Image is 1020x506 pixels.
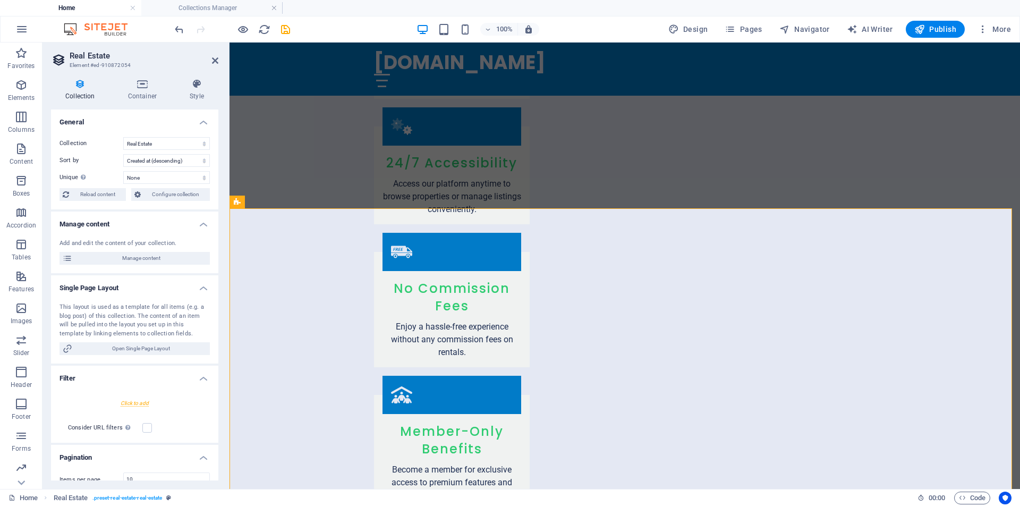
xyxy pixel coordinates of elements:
button: AI Writer [843,21,897,38]
button: More [973,21,1015,38]
p: Content [10,157,33,166]
span: Navigator [779,24,830,35]
div: Add and edit the content of your collection. [59,239,210,248]
h6: Session time [917,492,946,504]
h4: Collections Manager [141,2,283,14]
span: Click to select. Double-click to edit [54,492,88,504]
button: undo [173,23,185,36]
h4: Filter [51,366,218,385]
p: Images [11,317,32,325]
label: Collection [59,137,123,150]
h4: General [51,109,218,129]
label: Items per page [59,477,123,483]
i: Undo: Change filter (Ctrl+Z) [173,23,185,36]
span: Open Single Page Layout [75,342,207,355]
span: Pages [725,24,762,35]
button: Open Single Page Layout [59,342,210,355]
label: Sort by [59,154,123,167]
i: This element is a customizable preset [166,495,171,501]
h4: Style [175,79,218,101]
p: Tables [12,253,31,262]
div: This layout is used as a template for all items (e.g. a blog post) of this collection. The conten... [59,303,210,338]
p: Accordion [6,221,36,230]
span: AI Writer [847,24,893,35]
p: Footer [12,412,31,421]
h4: Container [114,79,175,101]
span: Reload content [72,188,123,201]
button: Configure collection [131,188,210,201]
span: Code [959,492,985,504]
div: Design (Ctrl+Alt+Y) [664,21,712,38]
span: Configure collection [144,188,207,201]
label: Unique [59,171,123,184]
span: Design [668,24,708,35]
button: Click here to leave preview mode and continue editing [236,23,249,36]
p: Slider [13,349,30,357]
p: Boxes [13,189,30,198]
span: 00 00 [929,492,945,504]
button: Pages [720,21,766,38]
p: Header [11,381,32,389]
h4: Collection [51,79,114,101]
button: Usercentrics [999,492,1011,504]
span: : [936,494,938,502]
h3: Element #ed-910872054 [70,61,197,70]
span: Manage content [75,252,207,265]
button: Reload content [59,188,126,201]
span: . preset-real-estate-real-estate [92,492,163,504]
button: 100% [480,23,518,36]
button: Design [664,21,712,38]
button: Code [954,492,990,504]
i: Reload page [258,23,270,36]
p: Elements [8,94,35,102]
h6: 100% [496,23,513,36]
p: Columns [8,125,35,134]
label: Consider URL filters [68,421,142,434]
i: Save (Ctrl+S) [279,23,292,36]
p: Forms [12,444,31,453]
button: reload [258,23,270,36]
button: Publish [906,21,965,38]
h4: Pagination [51,445,218,464]
p: Favorites [7,62,35,70]
span: Publish [914,24,956,35]
h4: Single Page Layout [51,275,218,294]
i: On resize automatically adjust zoom level to fit chosen device. [524,24,533,34]
h4: Manage content [51,212,218,231]
button: save [279,23,292,36]
p: Features [8,285,34,293]
span: More [977,24,1011,35]
nav: breadcrumb [54,492,172,504]
button: Navigator [775,21,834,38]
h2: Real Estate [70,51,218,61]
img: Editor Logo [61,23,141,36]
button: Manage content [59,252,210,265]
a: Click to cancel selection. Double-click to open Pages [8,492,38,504]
